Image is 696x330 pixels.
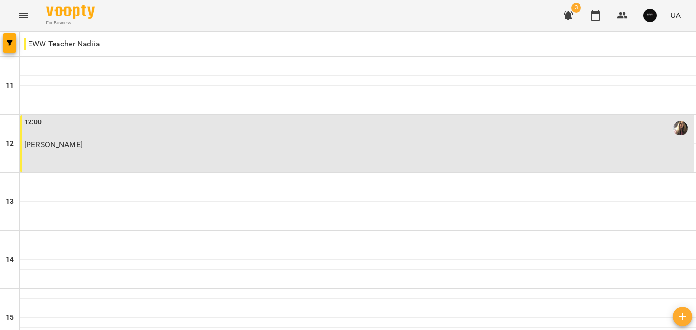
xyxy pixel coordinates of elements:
button: UA [667,6,684,24]
span: UA [670,10,681,20]
h6: 14 [6,255,14,265]
p: EWW Teacher Nadiia [24,38,100,50]
h6: 13 [6,196,14,207]
img: 5eed76f7bd5af536b626cea829a37ad3.jpg [643,9,657,22]
button: Menu [12,4,35,27]
button: Створити урок [673,307,692,326]
span: 3 [571,3,581,13]
span: [PERSON_NAME] [24,140,83,149]
h6: 15 [6,313,14,323]
img: Voopty Logo [46,5,95,19]
span: For Business [46,20,95,26]
img: Бойко Олександра Вікторівна [673,121,688,135]
h6: 12 [6,138,14,149]
h6: 11 [6,80,14,91]
label: 12:00 [24,117,42,128]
